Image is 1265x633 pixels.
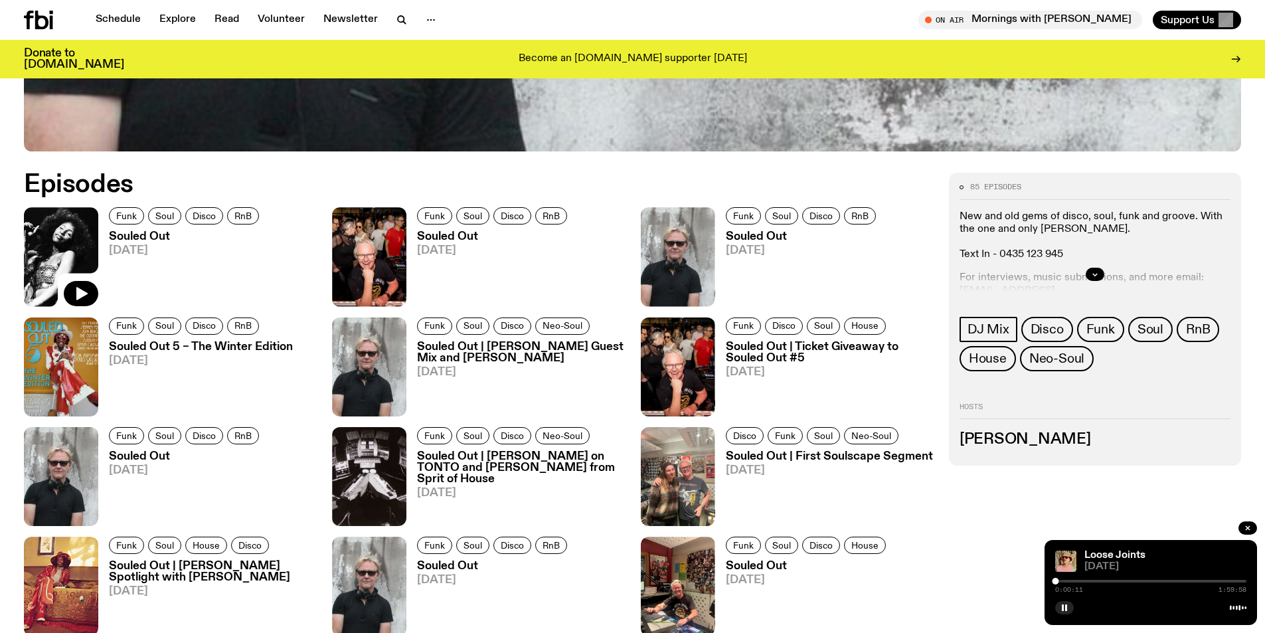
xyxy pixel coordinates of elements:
span: [DATE] [726,465,933,476]
a: Loose Joints [1084,550,1145,561]
a: Explore [151,11,204,29]
a: RnB [227,317,259,335]
a: Funk [1077,317,1124,342]
a: Soul [1128,317,1173,342]
a: Soul [807,317,840,335]
button: On AirMornings with [PERSON_NAME] [918,11,1142,29]
a: Soul [456,207,489,225]
a: Funk [109,207,144,225]
h2: Episodes [24,173,830,197]
a: RnB [227,427,259,444]
span: Soul [772,541,791,551]
span: Disco [809,211,833,221]
span: RnB [851,211,869,221]
a: Disco [185,427,223,444]
span: 1:59:58 [1219,587,1246,593]
h3: Souled Out [417,231,571,242]
a: Disco [493,207,531,225]
span: 0:00:11 [1055,587,1083,593]
a: RnB [227,207,259,225]
span: Neo-Soul [543,430,582,440]
a: Disco [493,427,531,444]
a: Disco [231,537,269,554]
a: Funk [726,207,761,225]
a: Soul [456,537,489,554]
a: Volunteer [250,11,313,29]
span: House [851,541,879,551]
a: Read [207,11,247,29]
a: Funk [109,537,144,554]
span: [DATE] [109,245,263,256]
a: Disco [726,427,764,444]
span: Soul [464,430,482,440]
h3: Souled Out | First Soulscape Segment [726,451,933,462]
span: Funk [733,321,754,331]
a: Disco [765,317,803,335]
a: Souled Out | Ticket Giveaway to Souled Out #5[DATE] [715,341,933,416]
span: Neo-Soul [1029,351,1084,366]
span: [DATE] [417,367,624,378]
a: Disco [493,317,531,335]
span: Disco [501,541,524,551]
a: Funk [726,537,761,554]
h3: Donate to [DOMAIN_NAME] [24,48,124,70]
span: [DATE] [726,367,933,378]
a: Soul [148,537,181,554]
span: Soul [155,430,174,440]
span: Funk [116,211,137,221]
a: Funk [109,317,144,335]
a: Souled Out[DATE] [98,451,263,526]
a: Soul [148,207,181,225]
span: Disco [501,211,524,221]
span: Funk [116,541,137,551]
span: [DATE] [417,245,571,256]
a: House [960,346,1016,371]
span: Soul [155,211,174,221]
span: Soul [464,321,482,331]
span: RnB [234,321,252,331]
a: RnB [1177,317,1219,342]
span: [DATE] [109,355,293,367]
a: Disco [802,537,840,554]
p: New and old gems of disco, soul, funk and groove. With the one and only [PERSON_NAME]. Text In - ... [960,211,1230,262]
a: Soul [148,427,181,444]
a: Funk [417,427,452,444]
span: Funk [116,321,137,331]
a: DJ Mix [960,317,1017,342]
a: Funk [726,317,761,335]
span: [DATE] [109,465,263,476]
a: Neo-Soul [1020,346,1094,371]
a: House [185,537,227,554]
button: Support Us [1153,11,1241,29]
span: Disco [772,321,796,331]
a: Soul [765,207,798,225]
a: Disco [185,317,223,335]
a: Disco [185,207,223,225]
h3: Souled Out [726,231,880,242]
span: Funk [775,430,796,440]
span: Funk [424,321,445,331]
span: Soul [814,430,833,440]
span: Soul [155,321,174,331]
a: Souled Out 5 – The Winter Edition[DATE] [98,341,293,416]
a: Disco [493,537,531,554]
span: Soul [814,321,833,331]
span: Soul [155,541,174,551]
a: Souled Out[DATE] [715,231,880,306]
span: [DATE] [1084,562,1246,572]
span: [DATE] [417,488,624,499]
span: Disco [501,321,524,331]
a: Schedule [88,11,149,29]
span: House [851,321,879,331]
span: RnB [234,430,252,440]
a: RnB [535,537,567,554]
span: Funk [424,541,445,551]
span: DJ Mix [968,322,1009,337]
span: Neo-Soul [543,321,582,331]
span: Funk [733,541,754,551]
a: Neo-Soul [535,427,590,444]
a: Funk [768,427,803,444]
span: House [969,351,1007,366]
span: Soul [772,211,791,221]
span: Disco [193,430,216,440]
